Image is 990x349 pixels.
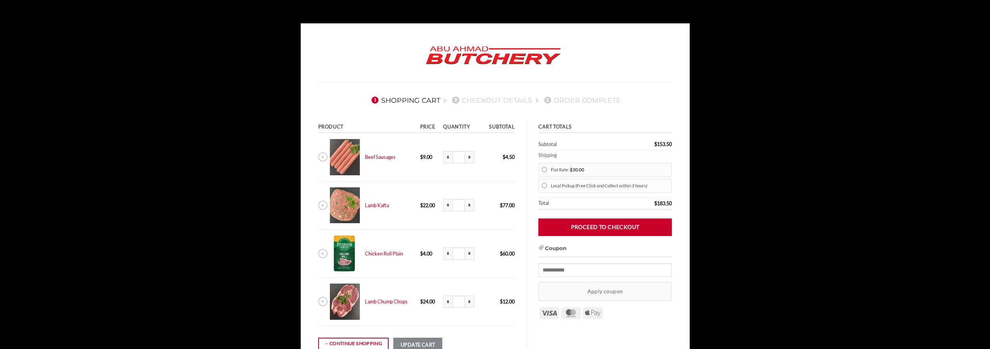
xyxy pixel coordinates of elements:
img: Cart [330,139,360,175]
bdi: 77.00 [500,202,515,208]
img: Cart [330,235,360,271]
a: Remove Chicken Roll Plain from cart [318,249,328,258]
th: Cart totals [538,122,672,133]
a: Beef Sausages [365,154,396,160]
span: $ [503,154,505,160]
bdi: 60.00 [500,250,515,257]
iframe: chat widget [957,318,982,341]
span: 2 [452,97,459,104]
span: $ [654,141,657,147]
img: Cart [330,284,360,320]
span: ← [324,340,329,347]
a: Lamb Kafta [365,202,389,208]
span: $ [654,200,657,206]
span: 1 [371,97,378,104]
h3: Coupon [538,244,672,257]
span: $ [420,298,423,305]
bdi: 4.00 [420,250,432,257]
div: Payment icons [538,306,604,319]
bdi: 12.00 [500,298,515,305]
span: $ [500,298,503,305]
span: $ [500,250,503,257]
label: Flat Rate: [551,165,669,175]
img: Abu Ahmad Butchery [419,41,567,71]
th: Price [417,122,441,133]
th: Total [538,197,606,210]
bdi: 22.00 [420,202,435,208]
a: Chicken Roll Plain [365,250,403,257]
th: Product [318,122,418,133]
th: Subtotal [482,122,515,133]
a: Remove Lamb Chump Chops from cart [318,297,328,306]
th: Subtotal [538,139,606,150]
a: 2Checkout details [450,96,532,104]
span: $ [570,167,573,172]
bdi: 4.50 [503,154,515,160]
span: $ [420,154,423,160]
span: $ [500,202,503,208]
a: Remove Beef Sausages from cart [318,152,328,162]
bdi: 30.00 [570,167,584,172]
th: Quantity [441,122,482,133]
a: Lamb Chump Chops [365,298,408,305]
bdi: 24.00 [420,298,435,305]
label: Local Pickup (Free Click and Collect within 3 hours) [551,181,669,191]
bdi: 183.50 [654,200,672,206]
span: $ [420,202,423,208]
button: Apply coupon [538,282,672,300]
a: Proceed to checkout [538,219,672,236]
a: Remove Lamb Kafta from cart [318,201,328,210]
nav: Checkout steps [318,90,672,110]
a: 1Shopping Cart [369,96,440,104]
span: $ [420,250,423,257]
bdi: 153.50 [654,141,672,147]
bdi: 9.00 [420,154,432,160]
img: Cart [330,187,360,224]
th: Shipping [538,150,672,160]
